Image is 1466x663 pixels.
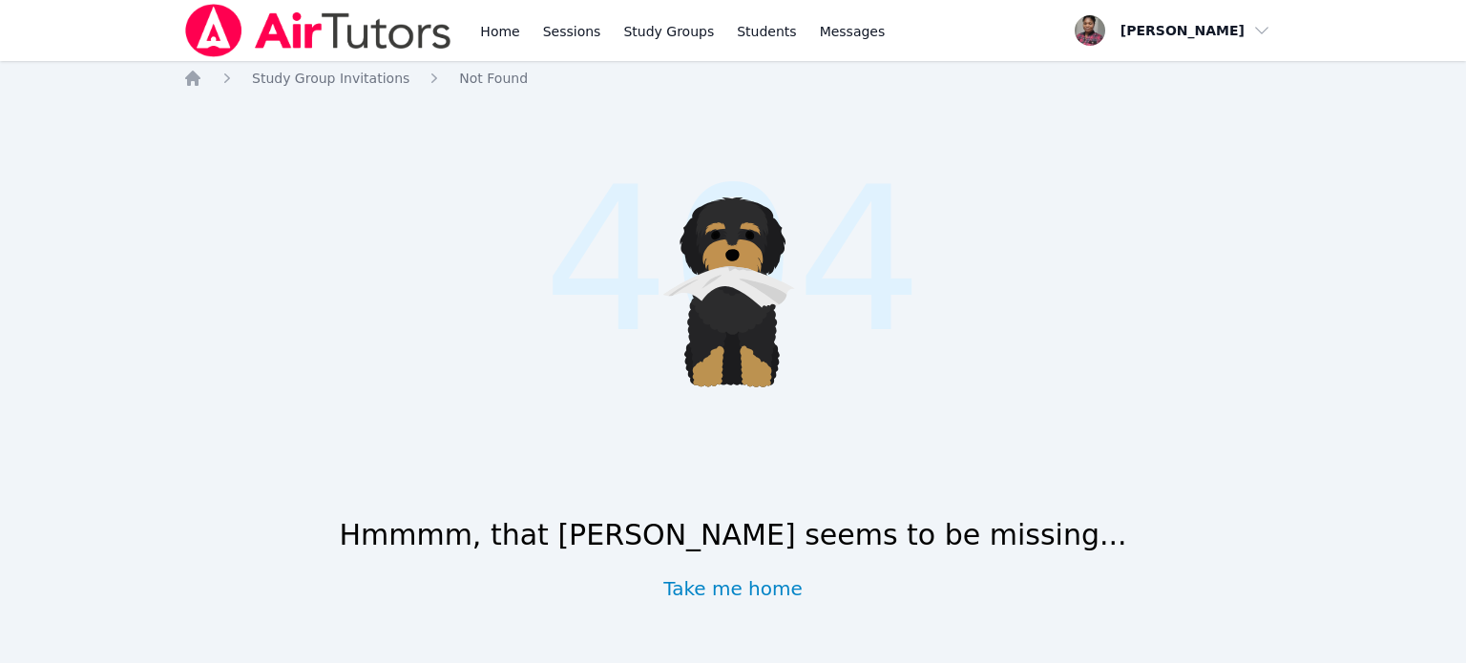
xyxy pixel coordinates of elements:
nav: Breadcrumb [183,69,1283,88]
span: Messages [820,22,886,41]
span: Not Found [459,71,528,86]
a: Study Group Invitations [252,69,409,88]
h1: Hmmmm, that [PERSON_NAME] seems to be missing... [339,518,1126,552]
a: Not Found [459,69,528,88]
img: Air Tutors [183,4,453,57]
span: Study Group Invitations [252,71,409,86]
span: 404 [543,112,923,410]
a: Take me home [663,575,803,602]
